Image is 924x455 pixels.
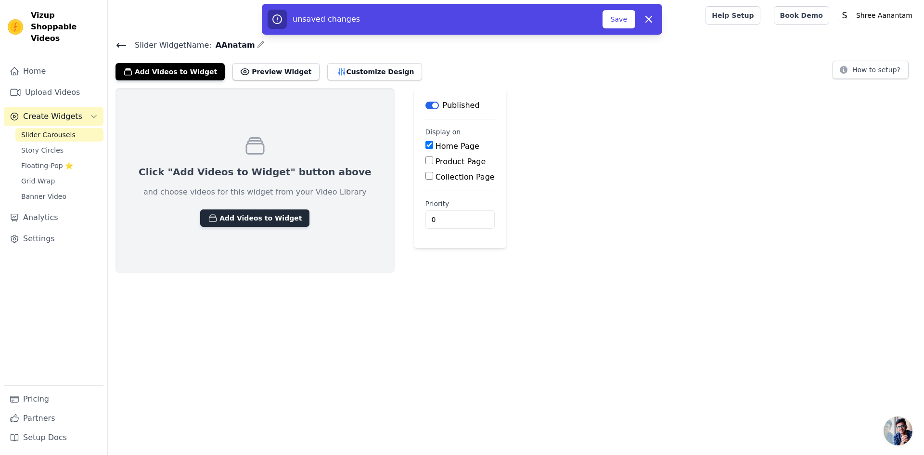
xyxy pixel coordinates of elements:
[21,130,76,140] span: Slider Carousels
[603,10,635,28] button: Save
[139,165,372,179] p: Click "Add Videos to Widget" button above
[143,186,367,198] p: and choose videos for this widget from your Video Library
[436,172,495,182] label: Collection Page
[884,416,912,445] a: Open chat
[4,390,103,409] a: Pricing
[127,39,212,51] span: Slider Widget Name:
[15,128,103,142] a: Slider Carousels
[4,208,103,227] a: Analytics
[257,39,265,52] div: Edit Name
[443,100,480,111] p: Published
[833,61,909,79] button: How to setup?
[4,409,103,428] a: Partners
[15,174,103,188] a: Grid Wrap
[115,63,225,80] button: Add Videos to Widget
[833,67,909,77] a: How to setup?
[21,192,66,201] span: Banner Video
[425,199,495,208] label: Priority
[21,176,55,186] span: Grid Wrap
[293,14,360,24] span: unsaved changes
[4,62,103,81] a: Home
[15,143,103,157] a: Story Circles
[4,83,103,102] a: Upload Videos
[436,142,479,151] label: Home Page
[436,157,486,166] label: Product Page
[21,145,64,155] span: Story Circles
[15,190,103,203] a: Banner Video
[4,107,103,126] button: Create Widgets
[232,63,319,80] button: Preview Widget
[327,63,422,80] button: Customize Design
[4,428,103,447] a: Setup Docs
[21,161,73,170] span: Floating-Pop ⭐
[425,127,461,137] legend: Display on
[23,111,82,122] span: Create Widgets
[15,159,103,172] a: Floating-Pop ⭐
[4,229,103,248] a: Settings
[212,39,255,51] span: AAnatam
[200,209,309,227] button: Add Videos to Widget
